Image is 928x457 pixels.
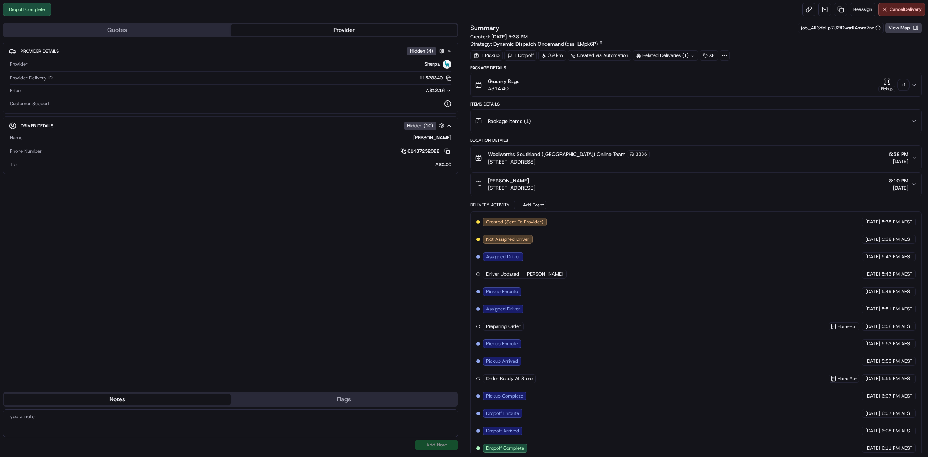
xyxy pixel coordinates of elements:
[865,445,880,452] span: [DATE]
[407,46,446,55] button: Hidden (4)
[889,177,908,184] span: 8:10 PM
[470,40,603,48] div: Strategy:
[10,87,21,94] span: Price
[486,428,519,434] span: Dropoff Arrived
[486,410,519,417] span: Dropoff Enroute
[486,375,533,382] span: Order Ready At Store
[889,158,908,165] span: [DATE]
[388,87,451,94] button: A$12.16
[486,306,520,312] span: Assigned Driver
[882,236,912,243] span: 5:38 PM AEST
[882,323,912,330] span: 5:52 PM AEST
[471,110,921,133] button: Package Items (1)
[488,184,535,192] span: [STREET_ADDRESS]
[424,61,440,67] span: Sherpa
[407,148,439,155] span: 61487252022
[865,341,880,347] span: [DATE]
[865,410,880,417] span: [DATE]
[443,60,451,69] img: sherpa_logo.png
[878,86,895,92] div: Pickup
[882,219,912,225] span: 5:38 PM AEST
[865,358,880,365] span: [DATE]
[470,33,528,40] span: Created:
[525,271,563,277] span: [PERSON_NAME]
[404,121,446,130] button: Hidden (10)
[568,50,631,61] a: Created via Automation
[882,358,912,365] span: 5:53 PM AEST
[486,323,521,330] span: Preparing Order
[488,85,519,92] span: A$14.40
[504,50,537,61] div: 1 Dropoff
[9,120,452,132] button: Driver DetailsHidden (10)
[865,219,880,225] span: [DATE]
[471,173,921,196] button: [PERSON_NAME][STREET_ADDRESS]8:10 PM[DATE]
[538,50,566,61] div: 0.9 km
[865,306,880,312] span: [DATE]
[878,3,925,16] button: CancelDelivery
[700,50,718,61] div: XP
[10,75,53,81] span: Provider Delivery ID
[865,288,880,295] span: [DATE]
[491,33,528,40] span: [DATE] 5:38 PM
[865,236,880,243] span: [DATE]
[400,147,451,155] a: 61487252022
[878,78,895,92] button: Pickup
[514,201,546,209] button: Add Event
[801,25,881,31] button: job_4K3dpLp7U2fDwsrK4mm7nz
[9,45,452,57] button: Provider DetailsHidden (4)
[419,75,451,81] button: 11528340
[488,177,529,184] span: [PERSON_NAME]
[890,6,922,13] span: Cancel Delivery
[470,65,922,71] div: Package Details
[486,254,520,260] span: Assigned Driver
[470,137,922,143] div: Location Details
[470,50,503,61] div: 1 Pickup
[865,271,880,277] span: [DATE]
[882,288,912,295] span: 5:49 PM AEST
[20,161,451,168] div: A$0.00
[231,24,457,36] button: Provider
[882,254,912,260] span: 5:43 PM AEST
[25,135,451,141] div: [PERSON_NAME]
[486,445,524,452] span: Dropoff Complete
[882,393,912,399] span: 6:07 PM AEST
[882,341,912,347] span: 5:53 PM AEST
[878,78,908,92] button: Pickup+1
[488,78,519,85] span: Grocery Bags
[471,146,921,170] button: Woolworths Southland ([GEOGRAPHIC_DATA]) Online Team3336[STREET_ADDRESS]5:58 PM[DATE]
[853,6,872,13] span: Reassign
[488,158,650,165] span: [STREET_ADDRESS]
[865,375,880,382] span: [DATE]
[470,101,922,107] div: Items Details
[865,254,880,260] span: [DATE]
[882,410,912,417] span: 6:07 PM AEST
[488,151,626,158] span: Woolworths Southland ([GEOGRAPHIC_DATA]) Online Team
[488,118,531,125] span: Package Items ( 1 )
[470,202,510,208] div: Delivery Activity
[882,271,912,277] span: 5:43 PM AEST
[882,428,912,434] span: 6:08 PM AEST
[486,288,518,295] span: Pickup Enroute
[470,25,500,31] h3: Summary
[21,123,53,129] span: Driver Details
[21,48,59,54] span: Provider Details
[889,184,908,192] span: [DATE]
[486,271,519,277] span: Driver Updated
[10,61,28,67] span: Provider
[471,73,921,96] button: Grocery BagsA$14.40Pickup+1
[838,324,857,329] span: HomeRun
[882,306,912,312] span: 5:51 PM AEST
[486,341,518,347] span: Pickup Enroute
[486,358,518,365] span: Pickup Arrived
[838,376,857,382] span: HomeRun
[493,40,603,48] a: Dynamic Dispatch Ondemand (dss_LMpk6P)
[633,50,698,61] div: Related Deliveries (1)
[885,23,922,33] button: View Map
[493,40,598,48] span: Dynamic Dispatch Ondemand (dss_LMpk6P)
[898,80,908,90] div: + 1
[486,236,529,243] span: Not Assigned Driver
[889,151,908,158] span: 5:58 PM
[4,394,231,405] button: Notes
